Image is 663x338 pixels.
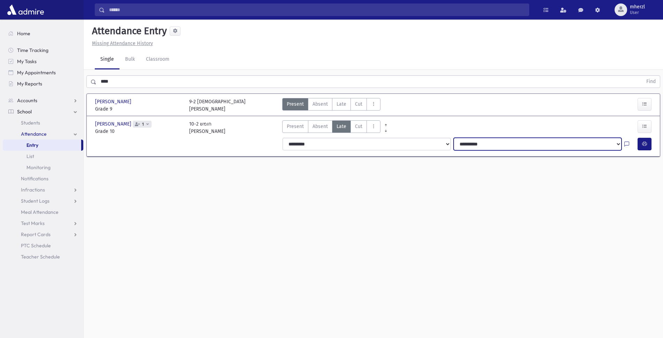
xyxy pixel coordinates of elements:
span: Test Marks [21,220,45,226]
div: 10-2 חומש [PERSON_NAME] [189,120,225,135]
span: Meal Attendance [21,209,59,215]
a: Notifications [3,173,83,184]
span: Late [337,100,346,108]
a: Teacher Schedule [3,251,83,262]
a: Test Marks [3,218,83,229]
a: Home [3,28,83,39]
span: My Appointments [17,69,56,76]
span: User [630,10,645,15]
span: Cut [355,123,362,130]
a: Infractions [3,184,83,195]
a: Entry [3,140,81,151]
div: 9-2 [DEMOGRAPHIC_DATA] [PERSON_NAME] [189,98,246,113]
a: Attendance [3,128,83,140]
span: Home [17,30,30,37]
a: School [3,106,83,117]
span: Teacher Schedule [21,254,60,260]
span: My Tasks [17,58,37,65]
a: My Reports [3,78,83,89]
span: List [26,153,34,159]
span: Late [337,123,346,130]
span: Cut [355,100,362,108]
div: AttTypes [282,98,380,113]
a: Student Logs [3,195,83,206]
span: Grade 9 [95,105,182,113]
span: Infractions [21,187,45,193]
span: Present [287,100,304,108]
a: List [3,151,83,162]
a: Meal Attendance [3,206,83,218]
a: Students [3,117,83,128]
span: Notifications [21,175,48,182]
a: Accounts [3,95,83,106]
span: Absent [313,123,328,130]
span: Student Logs [21,198,49,204]
span: Report Cards [21,231,51,238]
button: Find [642,76,660,88]
span: mherzl [630,4,645,10]
span: Students [21,120,40,126]
span: Absent [313,100,328,108]
span: [PERSON_NAME] [95,120,133,128]
span: My Reports [17,81,42,87]
a: PTC Schedule [3,240,83,251]
a: Report Cards [3,229,83,240]
span: PTC Schedule [21,242,51,249]
span: Monitoring [26,164,51,171]
a: Monitoring [3,162,83,173]
a: My Appointments [3,67,83,78]
a: Missing Attendance History [89,40,153,46]
span: Time Tracking [17,47,48,53]
span: Entry [26,142,38,148]
h5: Attendance Entry [89,25,167,37]
a: Bulk [120,50,140,69]
input: Search [105,3,529,16]
span: Accounts [17,97,37,104]
span: School [17,108,32,115]
a: Single [95,50,120,69]
span: Attendance [21,131,47,137]
div: AttTypes [282,120,380,135]
a: Classroom [140,50,175,69]
img: AdmirePro [6,3,46,17]
span: Present [287,123,304,130]
span: 1 [141,122,145,127]
a: Time Tracking [3,45,83,56]
span: [PERSON_NAME] [95,98,133,105]
span: Grade 10 [95,128,182,135]
a: My Tasks [3,56,83,67]
u: Missing Attendance History [92,40,153,46]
